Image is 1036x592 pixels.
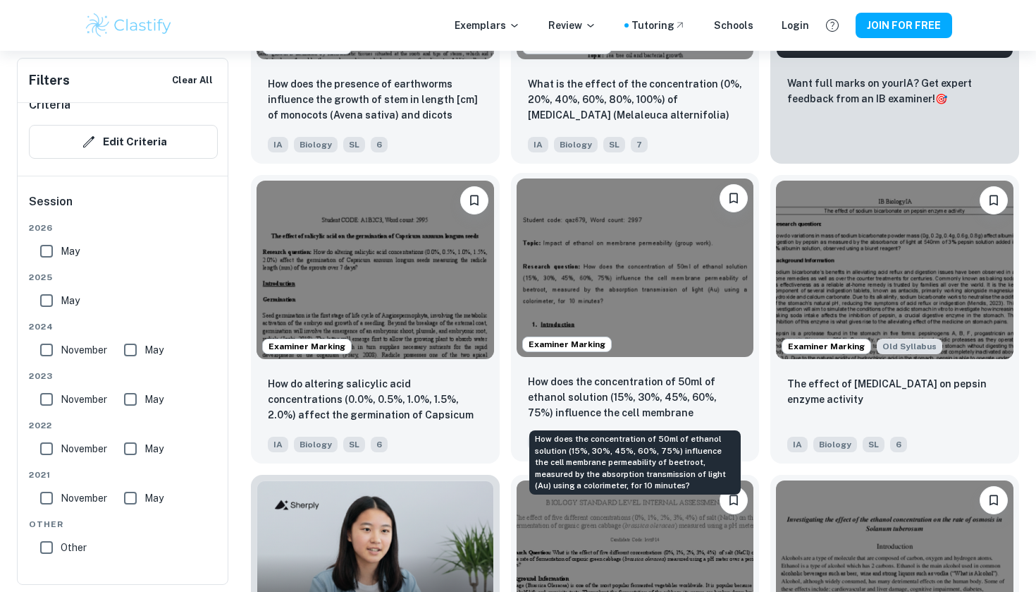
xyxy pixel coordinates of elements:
[29,193,218,222] h6: Session
[144,342,164,358] span: May
[257,181,494,358] img: Biology IA example thumbnail: How do altering salicylic acid concentra
[371,137,388,152] span: 6
[29,125,218,159] button: Edit Criteria
[61,293,80,308] span: May
[61,392,107,407] span: November
[714,18,753,33] a: Schools
[294,437,338,452] span: Biology
[61,342,107,358] span: November
[787,75,1002,107] p: Want full marks on your IA ? Get expert feedback from an IB examiner!
[268,376,483,424] p: How do altering salicylic acid concentrations (0.0%, 0.5%, 1.0%, 1.5%, 2.0%) affect the germinati...
[631,137,648,152] span: 7
[980,486,1008,514] button: Please log in to bookmark exemplars
[371,437,388,452] span: 6
[528,137,548,152] span: IA
[61,441,107,457] span: November
[980,186,1008,215] button: Please log in to bookmark exemplars
[529,430,741,495] div: How does the concentration of 50ml of ethanol solution (15%, 30%, 45%, 60%, 75%) influence the ce...
[631,18,686,33] a: Tutoring
[268,76,483,124] p: How does the presence of earthworms influence the growth of stem in length [cm] of monocots (Aven...
[29,469,218,481] span: 2021
[168,70,216,91] button: Clear All
[263,340,351,353] span: Examiner Marking
[890,437,907,452] span: 6
[29,518,218,531] span: Other
[251,175,500,463] a: Examiner MarkingPlease log in to bookmark exemplarsHow do altering salicylic acid concentrations ...
[144,441,164,457] span: May
[528,76,743,124] p: What is the effect of the concentration (0%, 20%, 40%, 60%, 80%, 100%) of tea tree (Melaleuca alt...
[268,137,288,152] span: IA
[877,339,942,354] div: Starting from the May 2025 session, the Biology IA requirements have changed. It's OK to refer to...
[268,437,288,452] span: IA
[511,175,760,463] a: Examiner MarkingPlease log in to bookmark exemplarsHow does the concentration of 50ml of ethanol ...
[144,392,164,407] span: May
[29,97,70,114] h6: Criteria
[856,13,952,38] button: JOIN FOR FREE
[776,181,1013,358] img: Biology IA example thumbnail: The effect of sodium bicarbonate on peps
[294,137,338,152] span: Biology
[523,338,611,351] span: Examiner Marking
[528,374,743,422] p: How does the concentration of 50ml of ethanol solution (15%, 30%, 45%, 60%, 75%) influence the ce...
[548,18,596,33] p: Review
[770,175,1019,463] a: Examiner MarkingStarting from the May 2025 session, the Biology IA requirements have changed. It'...
[61,243,80,259] span: May
[820,13,844,37] button: Help and Feedback
[29,320,218,333] span: 2024
[343,137,365,152] span: SL
[29,71,70,90] h6: Filters
[84,11,173,40] img: Clastify logo
[877,339,942,354] span: Old Syllabus
[813,437,857,452] span: Biology
[787,376,1002,407] p: The effect of sodium bicarbonate on pepsin enzyme activity
[935,93,947,104] span: 🎯
[782,18,809,33] a: Login
[720,486,748,514] button: Please log in to bookmark exemplars
[554,137,598,152] span: Biology
[144,490,164,506] span: May
[517,179,754,356] img: Biology IA example thumbnail: How does the concentration of 50ml of et
[343,437,365,452] span: SL
[460,186,488,215] button: Please log in to bookmark exemplars
[61,490,107,506] span: November
[782,340,870,353] span: Examiner Marking
[603,137,625,152] span: SL
[29,419,218,432] span: 2022
[787,437,808,452] span: IA
[29,271,218,284] span: 2025
[29,222,218,234] span: 2026
[863,437,884,452] span: SL
[720,184,748,212] button: Please log in to bookmark exemplars
[29,370,218,382] span: 2023
[61,540,87,555] span: Other
[455,18,520,33] p: Exemplars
